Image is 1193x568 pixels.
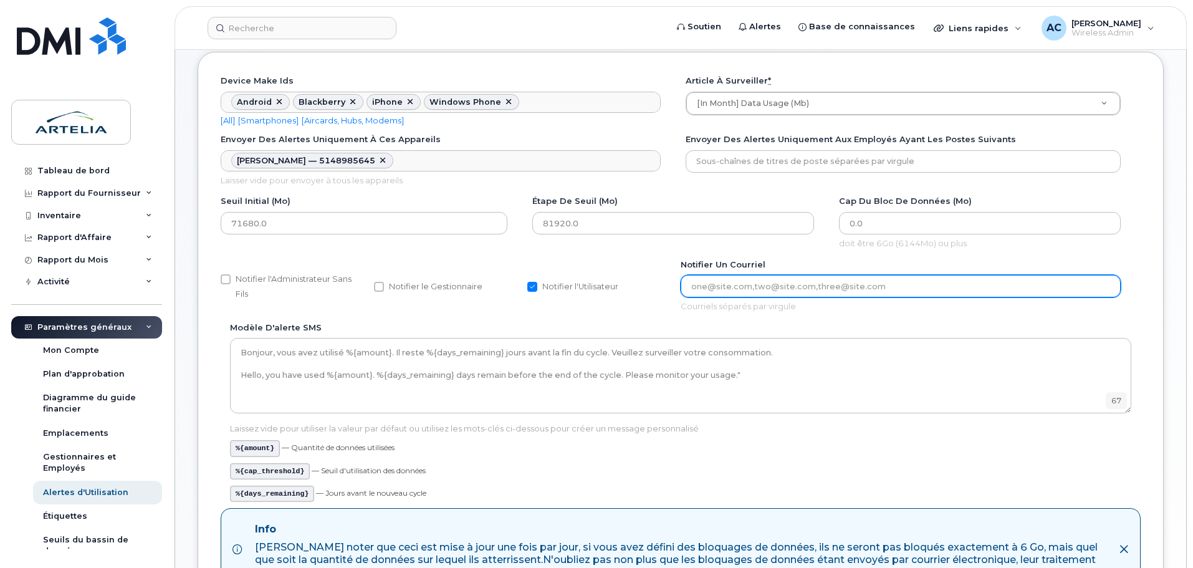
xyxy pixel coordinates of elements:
a: Soutien [668,14,730,39]
span: [PERSON_NAME] [1071,18,1141,28]
div: [PERSON_NAME] — 5148985645 [237,156,375,166]
span: doit être 6Go (6144Mo) ou plus [839,238,1121,249]
label: Device make ids [221,75,294,87]
label: Notifier l'Utilisateur [527,279,618,294]
span: Liens rapides [949,23,1009,33]
label: Notifier l'Administrateur Sans Fils [221,272,354,302]
label: Cap du bloc de données (Mo) [839,195,972,207]
input: one@site.com,two@site.com,three@site.com [681,275,1121,297]
abbr: required [768,75,771,85]
span: Blackberry [299,97,345,107]
a: Alertes [730,14,790,39]
small: — Seuil d'utilisation des données [312,466,426,475]
span: Android [237,97,272,107]
small: — Quantité de données utilisées [282,443,395,452]
span: Courriels séparés par virgule [681,301,1121,312]
textarea: Bonjour, vous avez utilisé %{amount}. Il reste %{days_remaining} jours avant la fin du cycle. Veu... [230,338,1131,413]
input: Notifier l'Utilisateur [527,282,537,292]
label: Notifier le Gestionnaire [374,279,482,294]
label: Envoyer des alertes uniquement aux employés ayant les postes suivants [686,133,1016,145]
label: Seuil Initial (Mo) [221,195,290,207]
input: Notifier le Gestionnaire [374,282,384,292]
small: — Jours avant le nouveau cycle [316,488,426,498]
span: Base de connaissances [809,21,915,33]
span: [In Month] Data Usage (Mb) [697,99,809,108]
span: Alertes [749,21,781,33]
span: Windows Phone [429,97,501,107]
span: Wireless Admin [1071,28,1141,38]
label: Modèle d'alerte SMS [230,322,322,334]
label: Article à surveiller [686,75,771,87]
span: AC [1047,21,1061,36]
code: %{amount} [230,440,280,456]
input: Notifier l'Administrateur Sans Fils [221,274,231,284]
a: [In Month] Data Usage (Mb) [686,92,1120,115]
h4: Info [255,523,1109,536]
span: Laisser vide pour envoyer à tous les appareils [221,175,661,186]
label: Envoyer des alertes uniquement à ces appareils [221,133,441,145]
div: Liens rapides [925,16,1030,41]
a: [All] [221,115,235,125]
a: Base de connaissances [790,14,924,39]
code: %{cap_threshold} [230,463,310,479]
label: Notifier un courriel [681,259,765,271]
label: Étape de Seuil (Mo) [532,195,618,207]
a: [Smartphones] [238,115,299,125]
div: Alexandre Chagnon [1033,16,1163,41]
p: Laissez vide pour utiliser la valeur par défaut ou utilisez les mots-clés ci-dessous pour créer u... [230,423,1131,435]
span: Soutien [688,21,721,33]
span: iPhone [372,97,403,107]
input: Sous-chaînes de titres de poste séparées par virgule [686,150,1121,173]
a: [Aircards, Hubs, Modems] [302,115,404,125]
input: Recherche [208,17,396,39]
code: %{days_remaining} [230,486,314,502]
div: 67 [1106,392,1127,409]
